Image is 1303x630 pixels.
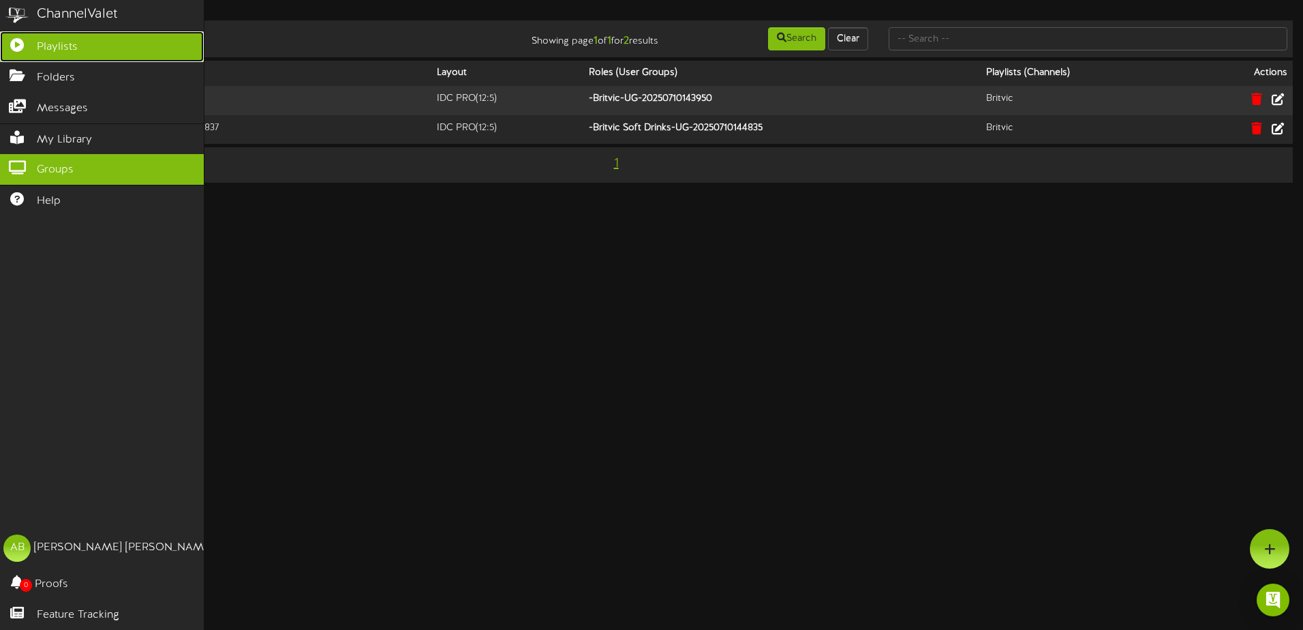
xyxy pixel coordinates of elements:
th: - Britvic-UG-20250710143950 [583,86,981,115]
th: - Britvic Soft Drinks-UG-20250710144835 [583,115,981,144]
span: 1 [611,156,622,171]
th: Layout [431,61,584,86]
div: Britvic [986,121,1179,135]
span: Proofs [35,577,68,592]
div: Open Intercom Messenger [1257,584,1289,616]
span: Help [37,194,61,209]
span: Messages [37,101,88,117]
th: Playlists (Channels) [981,61,1184,86]
strong: 1 [607,35,611,47]
span: Groups [37,162,74,178]
span: Playlists [37,40,78,55]
strong: 2 [624,35,629,47]
div: AB [3,535,31,562]
div: [PERSON_NAME] [PERSON_NAME] [34,540,213,556]
div: ChannelValet [37,5,118,25]
div: Showing page of for results [459,26,669,49]
th: Name [44,61,431,86]
th: Actions [1184,61,1293,86]
th: Roles (User Groups) [583,61,981,86]
div: Britvic [986,92,1179,106]
span: My Library [37,132,92,148]
td: Britvic Soft Drinks-CG-20250710144837 [44,115,431,144]
td: IDC PRO ( 12:5 ) [431,86,584,115]
td: IDC PRO ( 12:5 ) [431,115,584,144]
button: Search [768,27,825,50]
span: Feature Tracking [37,607,119,623]
span: Folders [37,70,75,86]
input: -- Search -- [889,27,1287,50]
strong: 1 [594,35,598,47]
button: Clear [828,27,868,50]
td: Britvic-CG-20250710143952 [44,86,431,115]
span: 0 [20,579,32,592]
